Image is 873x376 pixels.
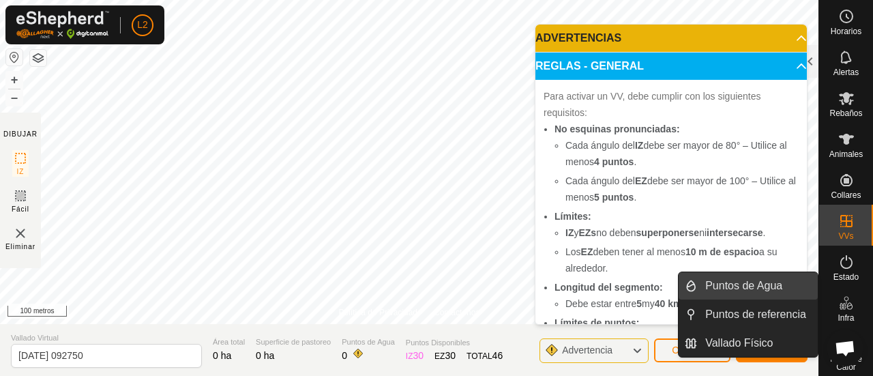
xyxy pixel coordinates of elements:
font: Horarios [831,27,861,36]
a: Vallado Físico [697,330,818,357]
font: . [763,227,766,238]
a: Política de Privacidad [339,306,417,319]
font: Límites de puntos: [554,317,639,328]
font: . [634,192,636,203]
font: Cada ángulo del [565,140,635,151]
font: Vallado Virtual [11,334,59,342]
font: Collares [831,190,861,200]
font: 5 [636,298,642,309]
button: Restablecer Mapa [6,49,23,66]
font: Límites: [554,211,591,222]
a: Contáctenos [434,306,479,319]
font: VVs [838,231,853,241]
font: Para activar un VV, debe cumplir con los siguientes requisitos: [544,91,761,118]
font: Eliminar [5,243,35,250]
font: 5 puntos [594,192,634,203]
font: 46 [492,350,503,361]
font: 4 puntos [594,156,634,167]
font: Infra [838,313,854,323]
font: REGLAS - GENERAL [535,60,644,72]
img: VV [12,225,29,242]
font: EZs [578,227,596,238]
font: DIBUJAR [3,130,38,138]
font: IZ [406,351,413,361]
font: No esquinas pronunciadas: [554,124,680,134]
font: deben tener al menos [593,246,685,257]
font: IZ [565,227,574,238]
font: 0 ha [256,350,274,361]
font: Área total [213,338,245,346]
a: Puntos de Agua [697,272,818,300]
font: Longitud del segmento: [554,282,663,293]
font: 40 km [655,298,682,309]
button: Cancelar [654,338,730,362]
p-accordion-header: ADVERTENCIAS [535,25,807,52]
font: Puntos de Agua [342,338,395,346]
font: no deben [596,227,636,238]
font: Superficie de pastoreo [256,338,331,346]
div: Chat abierto [827,330,863,366]
font: Política de Privacidad [339,308,417,317]
font: debe ser mayor de 100° – Utilice al menos [565,175,796,203]
font: Los [565,246,581,257]
font: my [642,298,655,309]
font: Debe estar entre [565,298,636,309]
font: Fácil [12,205,29,213]
font: IZ [17,168,25,175]
font: Cada ángulo del [565,175,635,186]
p-accordion-header: REGLAS - GENERAL [535,53,807,80]
font: L2 [137,19,148,30]
font: Puntos de referencia [705,308,806,320]
font: intersecarse [707,227,763,238]
font: – [11,90,18,104]
font: Cancelar [672,345,713,356]
font: Mapa de Calor [830,354,862,372]
button: Capas del Mapa [30,50,46,66]
font: ni [699,227,707,238]
li: Puntos de Agua [679,272,818,300]
font: Animales [829,149,863,159]
li: Puntos de referencia [679,301,818,328]
font: 10 m de espacio [685,246,759,257]
font: Rebaños [829,109,862,118]
font: Puntos Disponibles [406,338,470,347]
font: 0 ha [213,350,231,361]
font: EZ [434,351,445,361]
font: 30 [445,350,456,361]
font: EZ [635,175,647,186]
font: + [11,72,18,87]
font: IZ [635,140,643,151]
font: Puntos de Agua [705,280,782,291]
li: Vallado Físico [679,330,818,357]
button: – [6,89,23,106]
a: Puntos de referencia [697,301,818,328]
font: Estado [833,272,859,282]
font: 0 [342,350,347,361]
font: debe ser mayor de 80° – Utilice al menos [565,140,787,167]
button: + [6,72,23,88]
img: Logotipo de Gallagher [16,11,109,39]
font: Alertas [833,68,859,77]
font: Vallado Físico [705,337,773,349]
font: Advertencia [562,345,612,356]
font: . [634,156,636,167]
font: TOTAL [467,351,492,361]
font: y [574,227,578,238]
font: Contáctenos [434,308,479,317]
font: superponerse [636,227,700,238]
font: ADVERTENCIAS [535,32,621,44]
font: EZ [581,246,593,257]
font: 30 [413,350,424,361]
